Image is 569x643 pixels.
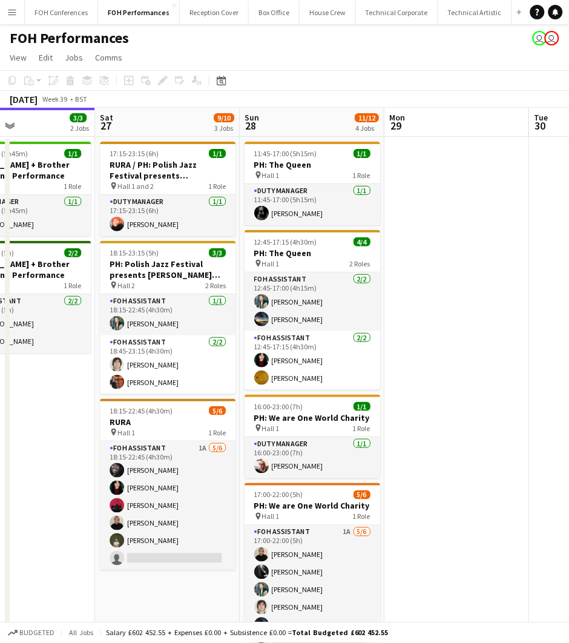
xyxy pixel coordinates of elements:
button: Budgeted [6,627,56,640]
span: Edit [39,52,53,63]
span: Jobs [65,52,83,63]
span: Comms [95,52,122,63]
button: Reception Cover [180,1,249,24]
span: View [10,52,27,63]
button: Technical Corporate [356,1,438,24]
div: [DATE] [10,93,38,105]
button: Technical Artistic [438,1,512,24]
a: Comms [90,50,127,65]
a: Edit [34,50,58,65]
span: All jobs [67,628,96,638]
button: Box Office [249,1,300,24]
span: Week 39 [40,94,70,104]
span: Total Budgeted £602 452.55 [292,628,389,638]
app-user-avatar: Visitor Services [545,31,559,45]
h1: FOH Performances [10,29,129,47]
button: FOH Performances [98,1,180,24]
div: BST [75,94,87,104]
a: View [5,50,31,65]
button: House Crew [300,1,356,24]
app-user-avatar: Visitor Services [533,31,547,45]
button: FOH Conferences [25,1,98,24]
div: Salary £602 452.55 + Expenses £0.00 + Subsistence £0.00 = [106,628,389,638]
span: Budgeted [19,629,54,638]
a: Jobs [60,50,88,65]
